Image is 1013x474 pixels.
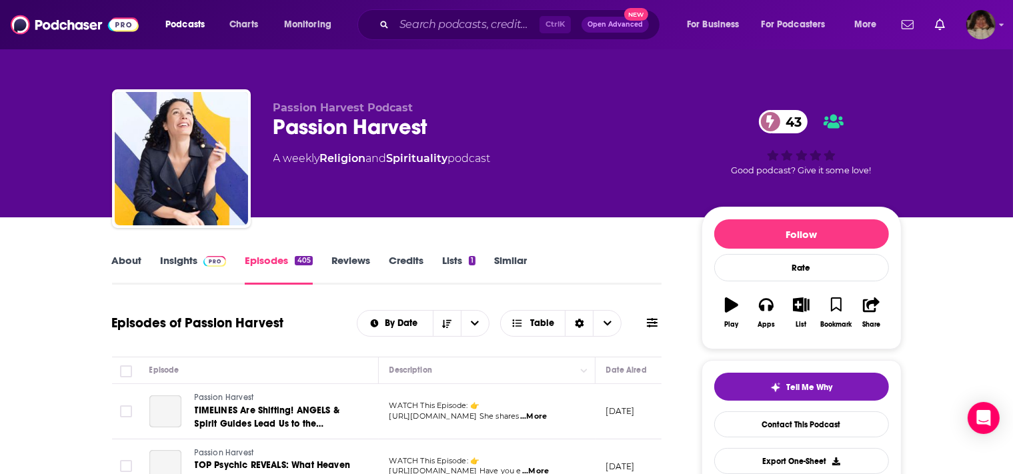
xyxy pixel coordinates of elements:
div: Episode [149,362,179,378]
button: open menu [461,311,489,336]
div: Description [389,362,432,378]
button: Column Actions [576,363,592,379]
a: TIMELINES Are Shifting! ANGELS & Spirit Guides Lead Us to the [GEOGRAPHIC_DATA] | [PERSON_NAME] [195,404,355,431]
span: Passion Harvest [195,393,254,402]
a: Charts [221,14,266,35]
a: Contact This Podcast [714,411,889,437]
a: About [112,254,142,285]
button: open menu [678,14,756,35]
div: 1 [469,256,475,265]
a: Credits [389,254,423,285]
button: open menu [753,14,845,35]
a: Reviews [331,254,370,285]
span: [URL][DOMAIN_NAME] She shares [389,411,520,421]
div: Date Aired [606,362,647,378]
span: For Podcasters [762,15,826,34]
span: New [624,8,648,21]
span: TIMELINES Are Shifting! ANGELS & Spirit Guides Lead Us to the [GEOGRAPHIC_DATA] | [PERSON_NAME] [195,405,339,456]
span: Tell Me Why [786,382,832,393]
div: 405 [295,256,312,265]
div: Sort Direction [565,311,593,336]
img: User Profile [966,10,996,39]
button: Bookmark [819,289,854,337]
div: Open Intercom Messenger [968,402,1000,434]
button: open menu [845,14,894,35]
input: Search podcasts, credits, & more... [394,14,540,35]
a: InsightsPodchaser Pro [161,254,227,285]
button: Open AdvancedNew [582,17,649,33]
span: Passion Harvest Podcast [273,101,413,114]
div: A weekly podcast [273,151,491,167]
div: Share [862,321,880,329]
button: tell me why sparkleTell Me Why [714,373,889,401]
span: Podcasts [165,15,205,34]
span: Monitoring [284,15,331,34]
span: ...More [520,411,547,422]
a: Passion Harvest [195,392,355,404]
span: 43 [772,110,808,133]
button: Choose View [500,310,622,337]
button: open menu [275,14,349,35]
button: Share [854,289,888,337]
button: Play [714,289,749,337]
span: Table [530,319,554,328]
a: Show notifications dropdown [896,13,919,36]
div: List [796,321,807,329]
p: [DATE] [606,405,635,417]
div: Search podcasts, credits, & more... [370,9,673,40]
div: Rate [714,254,889,281]
button: Follow [714,219,889,249]
img: Podchaser - Follow, Share and Rate Podcasts [11,12,139,37]
span: Toggle select row [120,460,132,472]
span: By Date [385,319,422,328]
span: Toggle select row [120,405,132,417]
button: open menu [156,14,222,35]
span: WATCH This Episode: 👉 [389,456,480,465]
span: For Business [687,15,740,34]
span: Ctrl K [540,16,571,33]
span: and [366,152,387,165]
a: Spirituality [387,152,448,165]
button: Export One-Sheet [714,448,889,474]
button: Apps [749,289,784,337]
a: Episodes405 [245,254,312,285]
p: [DATE] [606,461,635,472]
div: Bookmark [820,321,852,329]
button: List [784,289,818,337]
a: Passion Harvest [195,447,355,459]
span: Good podcast? Give it some love! [732,165,872,175]
img: Passion Harvest [115,92,248,225]
a: Similar [494,254,527,285]
button: open menu [357,319,433,328]
a: Lists1 [442,254,475,285]
a: Show notifications dropdown [930,13,950,36]
div: Apps [758,321,775,329]
span: Charts [229,15,258,34]
img: Podchaser Pro [203,256,227,267]
img: tell me why sparkle [770,382,781,393]
span: Open Advanced [588,21,643,28]
div: 43Good podcast? Give it some love! [702,101,902,184]
span: More [854,15,877,34]
span: Passion Harvest [195,448,254,457]
h1: Episodes of Passion Harvest [112,315,284,331]
span: Logged in as angelport [966,10,996,39]
h2: Choose List sort [357,310,489,337]
div: Play [724,321,738,329]
button: Sort Direction [433,311,461,336]
a: 43 [759,110,808,133]
a: Religion [320,152,366,165]
button: Show profile menu [966,10,996,39]
span: WATCH This Episode: 👉 [389,401,480,410]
